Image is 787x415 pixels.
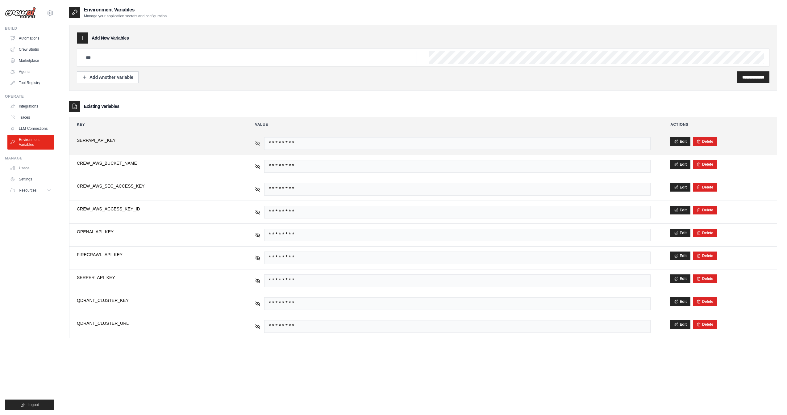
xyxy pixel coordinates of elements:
span: QDRANT_CLUSTER_URL [77,320,235,326]
button: Edit [670,206,690,214]
button: Edit [670,137,690,146]
h2: Environment Variables [84,6,167,14]
div: Build [5,26,54,31]
button: Resources [7,185,54,195]
span: Resources [19,188,36,193]
div: Operate [5,94,54,99]
a: Automations [7,33,54,43]
a: Traces [7,112,54,122]
button: Edit [670,183,690,192]
span: QDRANT_CLUSTER_KEY [77,297,235,303]
button: Edit [670,229,690,237]
button: Delete [697,231,713,235]
span: CREW_AWS_BUCKET_NAME [77,160,235,166]
button: Edit [670,320,690,329]
span: SERPER_API_KEY [77,274,235,281]
a: Agents [7,67,54,77]
a: Marketplace [7,56,54,66]
a: Environment Variables [7,135,54,150]
a: LLM Connections [7,124,54,133]
div: Add Another Variable [82,74,133,80]
h3: Existing Variables [84,103,119,109]
button: Add Another Variable [77,71,139,83]
span: CREW_AWS_ACCESS_KEY_ID [77,206,235,212]
span: FIRECRAWL_API_KEY [77,252,235,258]
button: Edit [670,297,690,306]
img: Logo [5,7,36,19]
a: Crew Studio [7,44,54,54]
button: Delete [697,185,713,190]
a: Tool Registry [7,78,54,88]
span: OPENAI_API_KEY [77,229,235,235]
button: Edit [670,252,690,260]
span: CREW_AWS_SEC_ACCESS_KEY [77,183,235,189]
button: Edit [670,160,690,169]
th: Actions [663,117,777,132]
span: SERPAPI_API_KEY [77,137,235,143]
h3: Add New Variables [92,35,129,41]
th: Value [248,117,658,132]
div: Manage [5,156,54,161]
a: Integrations [7,101,54,111]
button: Delete [697,276,713,281]
a: Usage [7,163,54,173]
button: Edit [670,274,690,283]
p: Manage your application secrets and configuration [84,14,167,19]
button: Delete [697,299,713,304]
button: Delete [697,139,713,144]
span: Logout [27,402,39,407]
button: Delete [697,208,713,213]
button: Delete [697,162,713,167]
th: Key [69,117,243,132]
a: Settings [7,174,54,184]
button: Logout [5,400,54,410]
button: Delete [697,253,713,258]
button: Delete [697,322,713,327]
